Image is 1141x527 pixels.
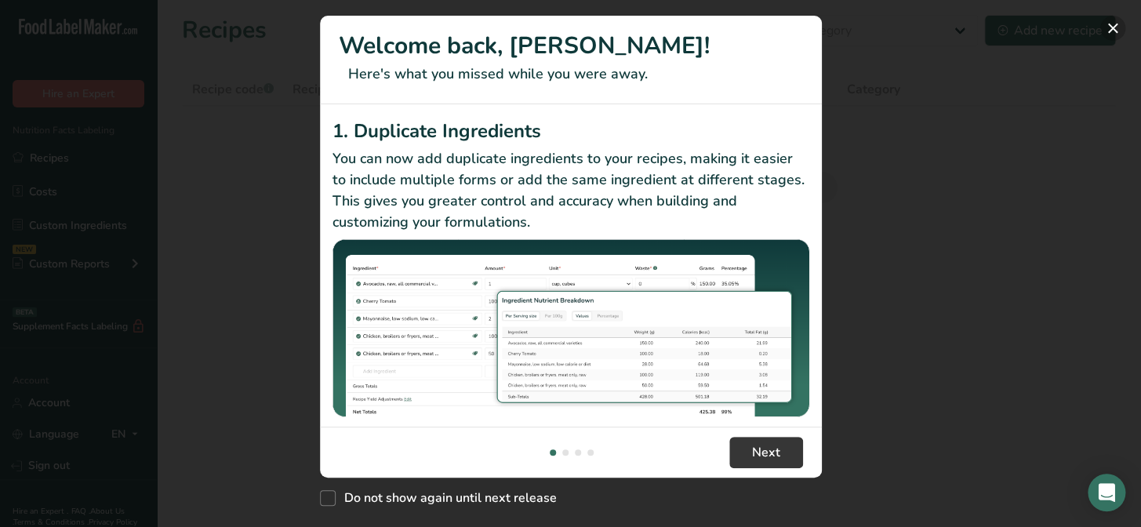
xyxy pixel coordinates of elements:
[339,28,803,64] h1: Welcome back, [PERSON_NAME]!
[332,239,809,417] img: Duplicate Ingredients
[332,148,809,233] p: You can now add duplicate ingredients to your recipes, making it easier to include multiple forms...
[339,64,803,85] p: Here's what you missed while you were away.
[729,437,803,468] button: Next
[752,443,780,462] span: Next
[332,423,809,451] h2: 2. Sub Recipe Ingredient Breakdown
[336,490,557,506] span: Do not show again until next release
[1088,474,1125,511] div: Open Intercom Messenger
[332,117,809,145] h2: 1. Duplicate Ingredients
